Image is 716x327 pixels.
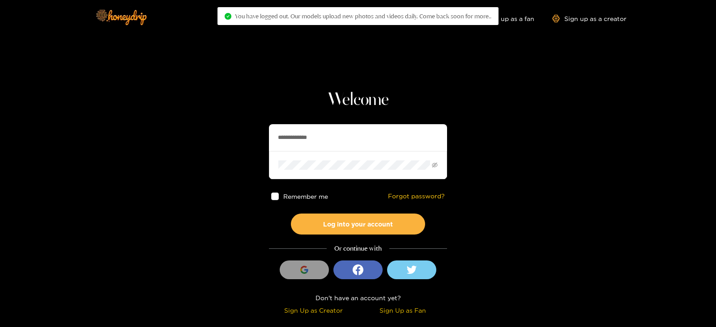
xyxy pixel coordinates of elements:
div: Don't have an account yet? [269,293,447,303]
span: check-circle [225,13,231,20]
button: Log into your account [291,214,425,235]
h1: Welcome [269,89,447,111]
a: Forgot password? [388,193,445,200]
span: Remember me [283,193,328,200]
span: You have logged out. Our models upload new photos and videos daily. Come back soon for more.. [235,13,491,20]
a: Sign up as a fan [473,15,534,22]
span: eye-invisible [432,162,438,168]
div: Or continue with [269,243,447,254]
a: Sign up as a creator [552,15,626,22]
div: Sign Up as Creator [271,305,356,315]
div: Sign Up as Fan [360,305,445,315]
